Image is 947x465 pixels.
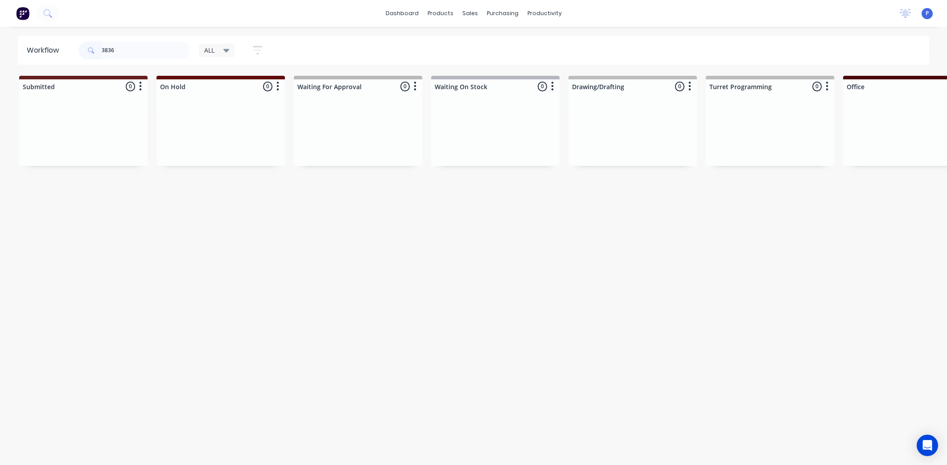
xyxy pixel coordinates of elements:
div: sales [458,7,482,20]
div: purchasing [482,7,523,20]
div: Workflow [27,45,63,56]
img: Factory [16,7,29,20]
input: Search for orders... [102,41,190,59]
div: Open Intercom Messenger [917,435,938,456]
span: P [926,9,929,17]
span: ALL [204,45,214,55]
div: products [423,7,458,20]
div: productivity [523,7,566,20]
a: dashboard [381,7,423,20]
